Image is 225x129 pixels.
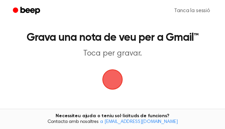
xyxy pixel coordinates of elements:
font: Contacta amb nosaltres [47,120,99,124]
a: a [EMAIL_ADDRESS][DOMAIN_NAME] [100,120,178,124]
font: Grava una nota de veu per a Gmail™ [27,32,198,43]
img: Logotip de bip [102,69,123,90]
font: Necessiteu ajuda o teniu sol·licituds de funcions? [56,114,169,118]
a: Bip [8,4,46,18]
font: Tanca la sessió [174,8,210,13]
a: Tanca la sessió [167,3,217,19]
font: Toca per gravar. [83,50,142,58]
